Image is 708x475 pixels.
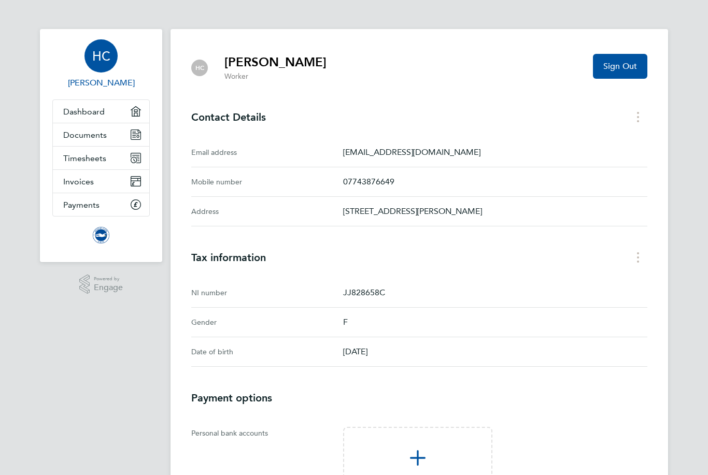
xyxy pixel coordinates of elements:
[63,107,105,117] span: Dashboard
[224,71,327,82] p: Worker
[191,346,343,358] div: Date of birth
[191,111,647,123] h3: Contact Details
[191,286,343,299] div: NI number
[94,275,123,283] span: Powered by
[603,61,637,71] span: Sign Out
[63,200,100,210] span: Payments
[53,193,149,216] a: Payments
[52,39,150,89] a: HC[PERSON_NAME]
[94,283,123,292] span: Engage
[93,227,109,243] img: brightonandhovealbion-logo-retina.png
[53,170,149,193] a: Invoices
[53,147,149,169] a: Timesheets
[629,109,647,125] button: Contact Details menu
[191,60,208,76] div: Hannah Carlisle
[343,286,647,299] p: JJ828658C
[343,146,647,159] p: [EMAIL_ADDRESS][DOMAIN_NAME]
[63,153,106,163] span: Timesheets
[593,54,647,79] button: Sign Out
[191,146,343,159] div: Email address
[191,392,647,404] h3: Payment options
[53,100,149,123] a: Dashboard
[343,346,647,358] p: [DATE]
[53,123,149,146] a: Documents
[343,316,647,328] p: F
[629,249,647,265] button: Tax information menu
[343,176,647,188] p: 07743876649
[191,176,343,188] div: Mobile number
[63,130,107,140] span: Documents
[40,29,162,262] nav: Main navigation
[52,227,150,243] a: Go to home page
[52,77,150,89] span: Hannah Carlisle
[191,316,343,328] div: Gender
[343,205,647,218] p: [STREET_ADDRESS][PERSON_NAME]
[191,251,647,264] h3: Tax information
[195,64,204,71] span: HC
[63,177,94,186] span: Invoices
[191,205,343,218] div: Address
[224,54,327,70] h2: [PERSON_NAME]
[79,275,123,294] a: Powered byEngage
[92,49,110,63] span: HC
